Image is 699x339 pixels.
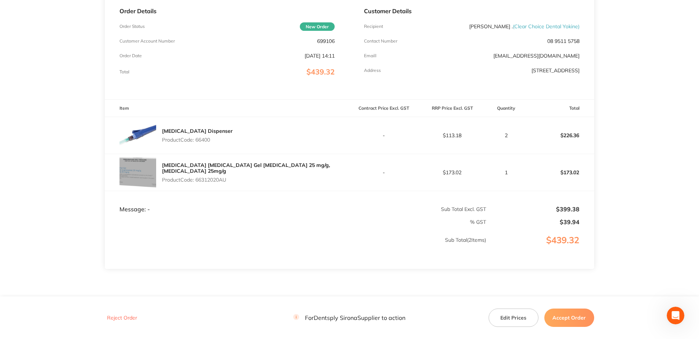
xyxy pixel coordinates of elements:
[306,67,335,76] span: $439.32
[487,219,580,225] p: $39.94
[350,169,417,175] p: -
[119,154,156,191] img: ODI0a2U3cQ
[364,39,397,44] p: Contact Number
[526,164,594,181] p: $173.02
[489,309,538,327] button: Edit Prices
[531,68,580,73] p: [STREET_ADDRESS]
[162,162,330,174] a: [MEDICAL_DATA] [MEDICAL_DATA] Gel [MEDICAL_DATA] 25 mg/g, [MEDICAL_DATA] 25mg/g
[364,53,376,58] p: Emaill
[119,24,145,29] p: Order Status
[486,100,526,117] th: Quantity
[544,309,594,327] button: Accept Order
[493,52,580,59] a: [EMAIL_ADDRESS][DOMAIN_NAME]
[526,100,594,117] th: Total
[469,23,580,29] p: [PERSON_NAME] .
[105,237,486,258] p: Sub Total ( 2 Items)
[162,128,233,134] a: [MEDICAL_DATA] Dispenser
[526,127,594,144] p: $226.36
[350,132,417,138] p: -
[119,39,175,44] p: Customer Account Number
[364,8,579,14] p: Customer Details
[105,100,349,117] th: Item
[364,68,381,73] p: Address
[293,314,405,321] p: For Dentsply Sirona Supplier to action
[119,8,335,14] p: Order Details
[418,100,486,117] th: RRP Price Excl. GST
[105,219,486,225] p: % GST
[487,235,594,260] p: $439.32
[305,53,335,59] p: [DATE] 14:11
[119,69,129,74] p: Total
[300,22,335,31] span: New Order
[119,53,142,58] p: Order Date
[418,132,486,138] p: $113.18
[349,100,418,117] th: Contract Price Excl. GST
[487,132,525,138] p: 2
[162,137,233,143] p: Product Code: 66400
[418,169,486,175] p: $173.02
[317,38,335,44] p: 699106
[487,206,580,212] p: $399.38
[350,206,486,212] p: Sub Total Excl. GST
[162,177,349,183] p: Product Code: 66312020AU
[547,38,580,44] p: 08 9511 5758
[513,23,580,30] span: ( Clear Choice Dental Yokine )
[487,169,525,175] p: 1
[105,315,139,321] button: Reject Order
[364,24,383,29] p: Recipient
[105,191,349,213] td: Message: -
[119,117,156,154] img: dGYxc3BiNg
[667,307,684,324] iframe: Intercom live chat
